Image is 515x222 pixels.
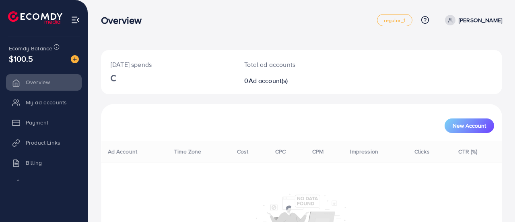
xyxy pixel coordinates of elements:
span: Ad account(s) [249,76,288,85]
h2: 0 [244,77,325,85]
img: menu [71,15,80,25]
span: regular_1 [384,18,405,23]
h3: Overview [101,15,148,26]
button: New Account [445,118,494,133]
p: Total ad accounts [244,60,325,69]
img: image [71,55,79,63]
span: $100.5 [9,53,33,64]
a: regular_1 [377,14,412,26]
p: [DATE] spends [111,60,225,69]
p: [PERSON_NAME] [459,15,502,25]
span: Ecomdy Balance [9,44,52,52]
a: [PERSON_NAME] [442,15,502,25]
span: New Account [453,123,486,129]
img: logo [8,11,62,24]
